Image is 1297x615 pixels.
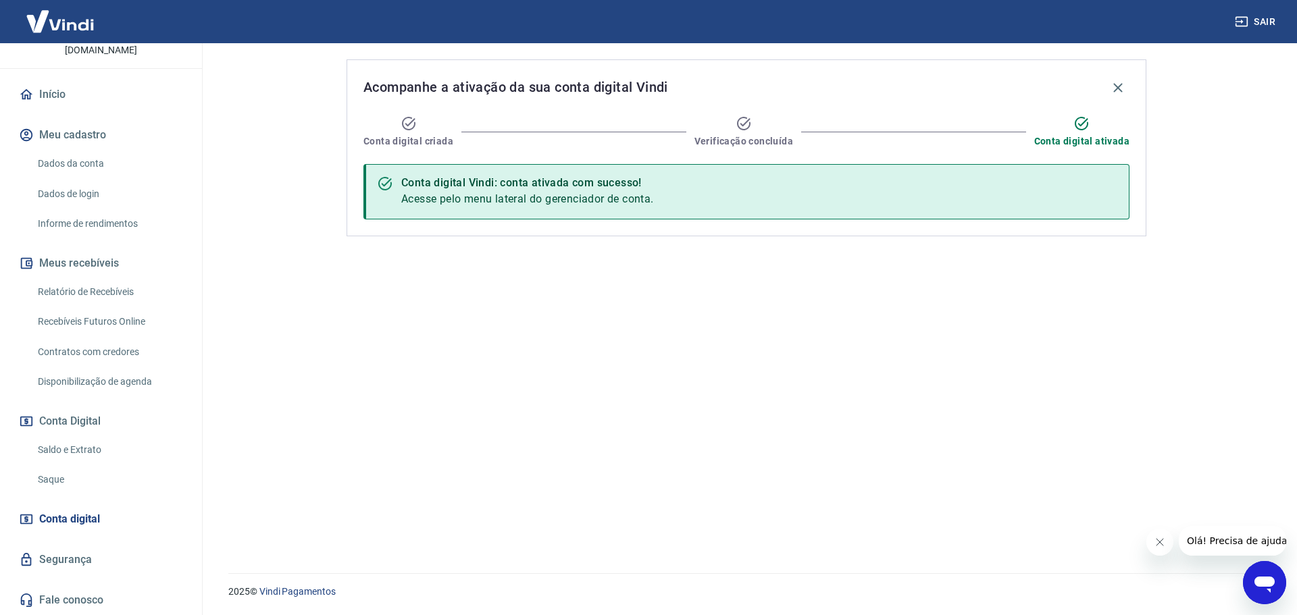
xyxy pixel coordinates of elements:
[16,585,186,615] a: Fale conosco
[11,29,191,57] p: [PERSON_NAME][EMAIL_ADDRESS][DOMAIN_NAME]
[32,338,186,366] a: Contratos com credores
[363,134,453,148] span: Conta digital criada
[32,308,186,336] a: Recebíveis Futuros Online
[8,9,113,20] span: Olá! Precisa de ajuda?
[16,504,186,534] a: Conta digital
[39,510,100,529] span: Conta digital
[32,180,186,208] a: Dados de login
[32,436,186,464] a: Saldo e Extrato
[401,192,654,205] span: Acesse pelo menu lateral do gerenciador de conta.
[16,1,104,42] img: Vindi
[228,585,1265,599] p: 2025 ©
[16,545,186,574] a: Segurança
[32,466,186,493] a: Saque
[32,210,186,238] a: Informe de rendimentos
[1232,9,1281,34] button: Sair
[1243,561,1286,604] iframe: Botão para abrir a janela de mensagens
[16,80,186,109] a: Início
[32,150,186,178] a: Dados da conta
[32,278,186,306] a: Relatório de Recebíveis
[694,134,793,148] span: Verificação concluída
[16,248,186,278] button: Meus recebíveis
[1146,529,1173,556] iframe: Fechar mensagem
[1179,526,1286,556] iframe: Mensagem da empresa
[363,76,668,98] span: Acompanhe a ativação da sua conta digital Vindi
[1034,134,1129,148] span: Conta digital ativada
[32,368,186,396] a: Disponibilização de agenda
[16,120,186,150] button: Meu cadastro
[259,586,336,597] a: Vindi Pagamentos
[401,175,654,191] div: Conta digital Vindi: conta ativada com sucesso!
[16,406,186,436] button: Conta Digital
